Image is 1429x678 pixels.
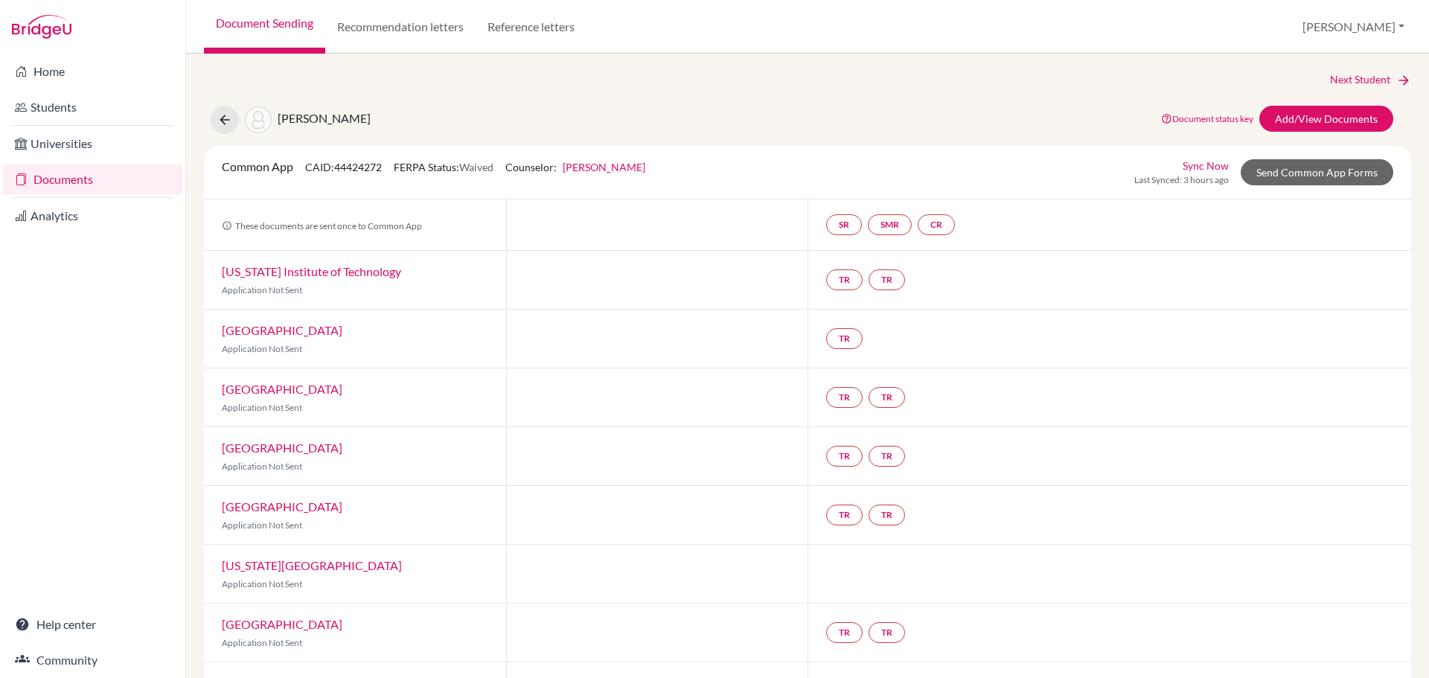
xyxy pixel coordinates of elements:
[563,161,645,173] a: [PERSON_NAME]
[3,610,182,639] a: Help center
[1296,13,1411,41] button: [PERSON_NAME]
[3,201,182,231] a: Analytics
[222,402,302,413] span: Application Not Sent
[3,164,182,194] a: Documents
[222,323,342,337] a: [GEOGRAPHIC_DATA]
[826,328,863,349] a: TR
[3,57,182,86] a: Home
[394,161,493,173] span: FERPA Status:
[826,622,863,643] a: TR
[1161,113,1253,124] a: Document status key
[1183,158,1229,173] a: Sync Now
[222,558,402,572] a: [US_STATE][GEOGRAPHIC_DATA]
[1259,106,1393,132] a: Add/View Documents
[1330,71,1411,88] a: Next Student
[222,637,302,648] span: Application Not Sent
[222,499,342,514] a: [GEOGRAPHIC_DATA]
[869,446,905,467] a: TR
[222,220,422,231] span: These documents are sent once to Common App
[222,382,342,396] a: [GEOGRAPHIC_DATA]
[868,214,912,235] a: SMR
[222,343,302,354] span: Application Not Sent
[826,446,863,467] a: TR
[826,269,863,290] a: TR
[918,214,955,235] a: CR
[222,441,342,455] a: [GEOGRAPHIC_DATA]
[222,284,302,295] span: Application Not Sent
[3,645,182,675] a: Community
[826,505,863,525] a: TR
[826,387,863,408] a: TR
[869,622,905,643] a: TR
[12,15,71,39] img: Bridge-U
[222,159,293,173] span: Common App
[459,161,493,173] span: Waived
[222,461,302,472] span: Application Not Sent
[278,111,371,125] span: [PERSON_NAME]
[826,214,862,235] a: SR
[869,387,905,408] a: TR
[3,92,182,122] a: Students
[505,161,645,173] span: Counselor:
[3,129,182,159] a: Universities
[869,269,905,290] a: TR
[1134,173,1229,187] span: Last Synced: 3 hours ago
[222,264,401,278] a: [US_STATE] Institute of Technology
[305,161,382,173] span: CAID: 44424272
[1241,159,1393,185] a: Send Common App Forms
[222,578,302,589] span: Application Not Sent
[869,505,905,525] a: TR
[222,519,302,531] span: Application Not Sent
[222,617,342,631] a: [GEOGRAPHIC_DATA]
